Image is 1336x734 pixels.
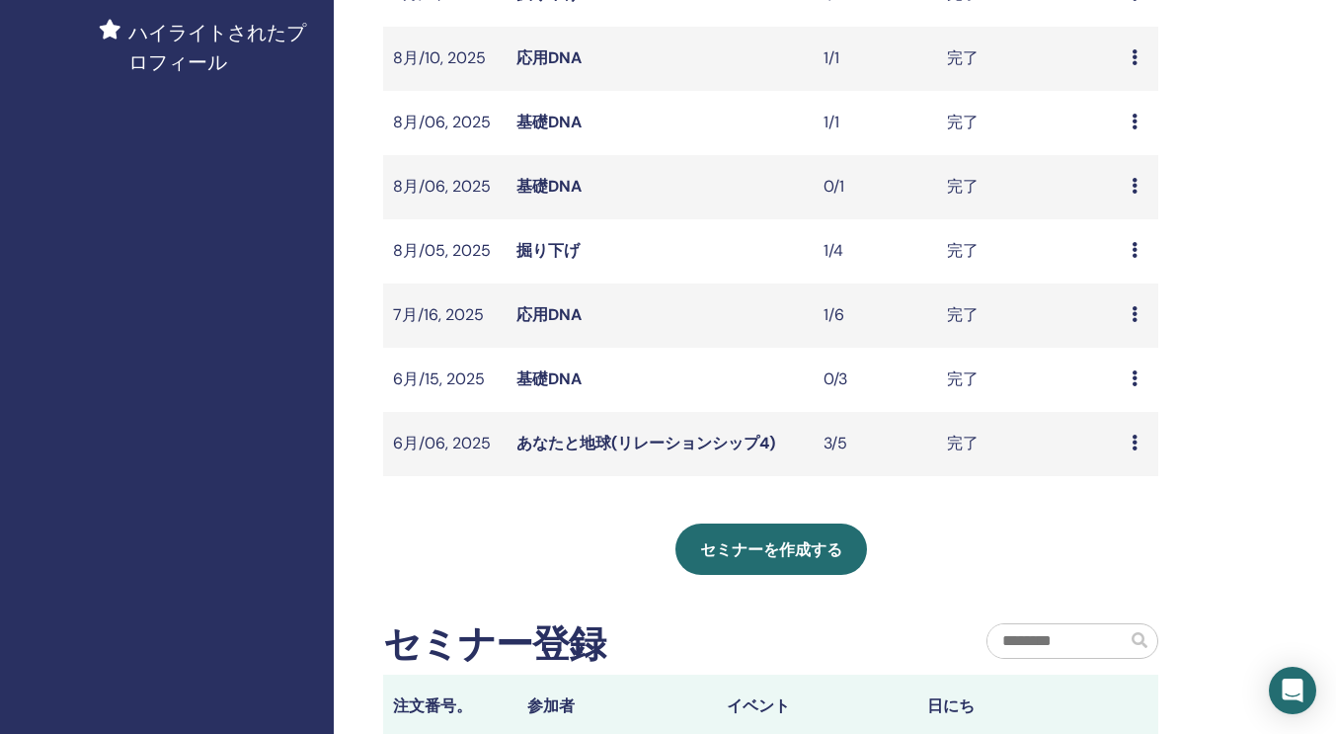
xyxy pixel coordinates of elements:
a: 基礎DNA [516,176,582,197]
td: 8月/06, 2025 [383,91,507,155]
td: 7月/16, 2025 [383,284,507,348]
a: 応用DNA [516,304,582,325]
td: 0/1 [814,155,937,219]
a: 応用DNA [516,47,582,68]
td: 8月/10, 2025 [383,27,507,91]
td: 完了 [937,412,1122,476]
a: セミナーを作成する [675,524,867,575]
td: 完了 [937,155,1122,219]
td: 1/4 [814,219,937,284]
span: ハイライトされたプロフィール [128,18,318,77]
a: あなたと地球(リレーションシップ4) [516,433,775,453]
td: 8月/06, 2025 [383,155,507,219]
td: 6月/15, 2025 [383,348,507,412]
td: 6月/06, 2025 [383,412,507,476]
td: 0/3 [814,348,937,412]
span: セミナーを作成する [700,539,842,560]
h2: セミナー登録 [383,622,605,668]
td: 完了 [937,91,1122,155]
a: 基礎DNA [516,368,582,389]
td: 1/6 [814,284,937,348]
td: 完了 [937,219,1122,284]
a: 基礎DNA [516,112,582,132]
td: 完了 [937,284,1122,348]
td: 1/1 [814,27,937,91]
td: 完了 [937,348,1122,412]
td: 8月/05, 2025 [383,219,507,284]
div: Open Intercom Messenger [1269,667,1316,714]
td: 3/5 [814,412,937,476]
a: 掘り下げ [516,240,580,261]
td: 完了 [937,27,1122,91]
td: 1/1 [814,91,937,155]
